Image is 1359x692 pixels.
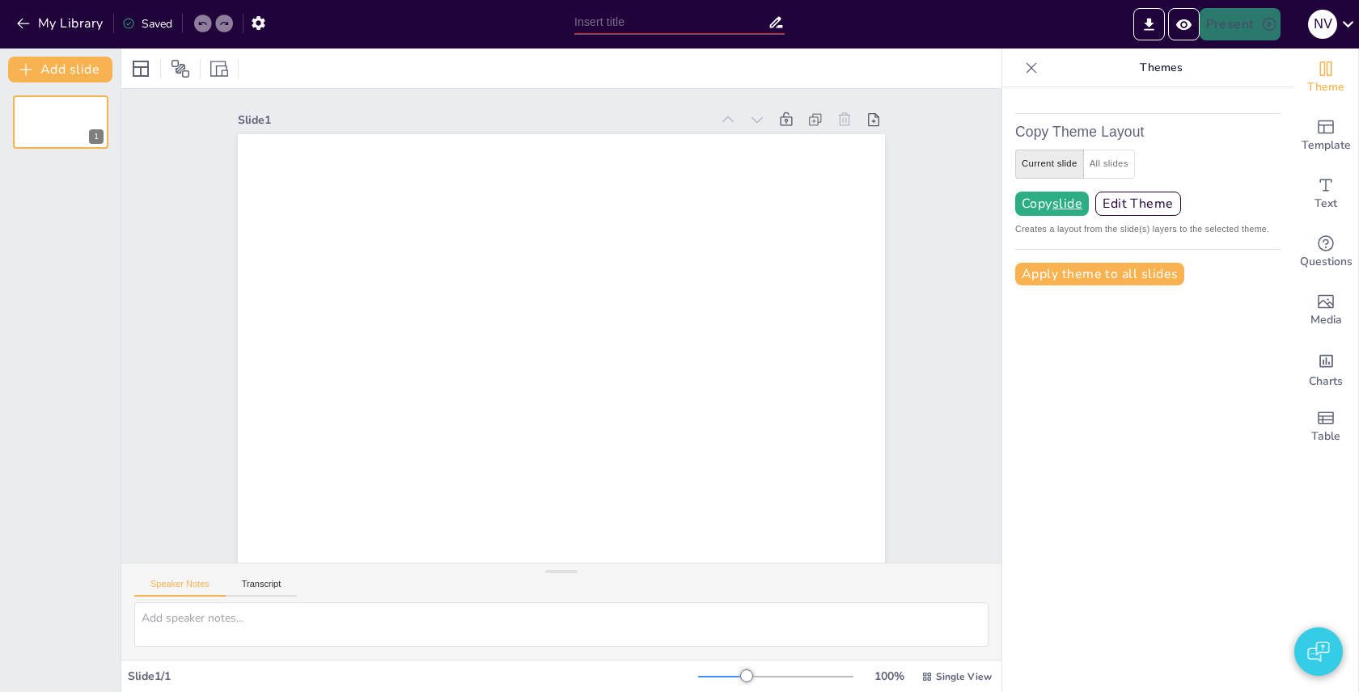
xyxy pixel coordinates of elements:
button: N V [1308,8,1337,40]
span: Theme [1307,78,1344,96]
div: Resize presentation [207,56,231,82]
div: Add a table [1293,398,1358,456]
div: Add images, graphics, shapes or video [1293,281,1358,340]
button: Edit Theme [1095,192,1181,216]
button: Add slide [8,57,112,82]
span: Position [171,59,190,78]
button: current slide [1015,150,1084,179]
button: Export to PowerPoint [1133,8,1165,40]
div: N V [1308,10,1337,39]
div: Add ready made slides [1293,107,1358,165]
div: Saved [122,16,172,32]
div: Add charts and graphs [1293,340,1358,398]
span: Creates a layout from the slide(s) layers to the selected theme. [1015,222,1281,236]
button: Preview Presentation [1168,8,1200,40]
button: Transcript [226,579,298,597]
button: Speaker Notes [134,579,226,597]
div: Slide 1 [238,112,710,128]
div: 1 [89,129,104,144]
button: Present [1200,8,1281,40]
span: Charts [1309,373,1343,390]
span: Questions [1300,253,1353,271]
button: My Library [12,11,110,36]
div: Slide 1 / 1 [128,669,698,684]
div: Get real-time input from your audience [1293,223,1358,281]
span: Text [1315,195,1337,213]
span: Single View [936,670,992,683]
button: Apply theme to all slides [1015,263,1184,285]
div: 1 [13,95,108,149]
div: 100 % [870,669,908,684]
span: Media [1310,311,1342,329]
input: Insert title [574,11,768,34]
div: Add text boxes [1293,165,1358,223]
button: all slides [1083,150,1135,179]
div: create layout [1015,150,1281,179]
span: Template [1302,137,1351,154]
div: Change the overall theme [1293,49,1358,107]
p: Themes [1044,49,1277,87]
button: Copyslide [1015,192,1089,216]
div: Layout [128,56,154,82]
h6: Copy Theme Layout [1015,120,1281,143]
span: Table [1311,428,1340,445]
u: slide [1052,197,1082,210]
